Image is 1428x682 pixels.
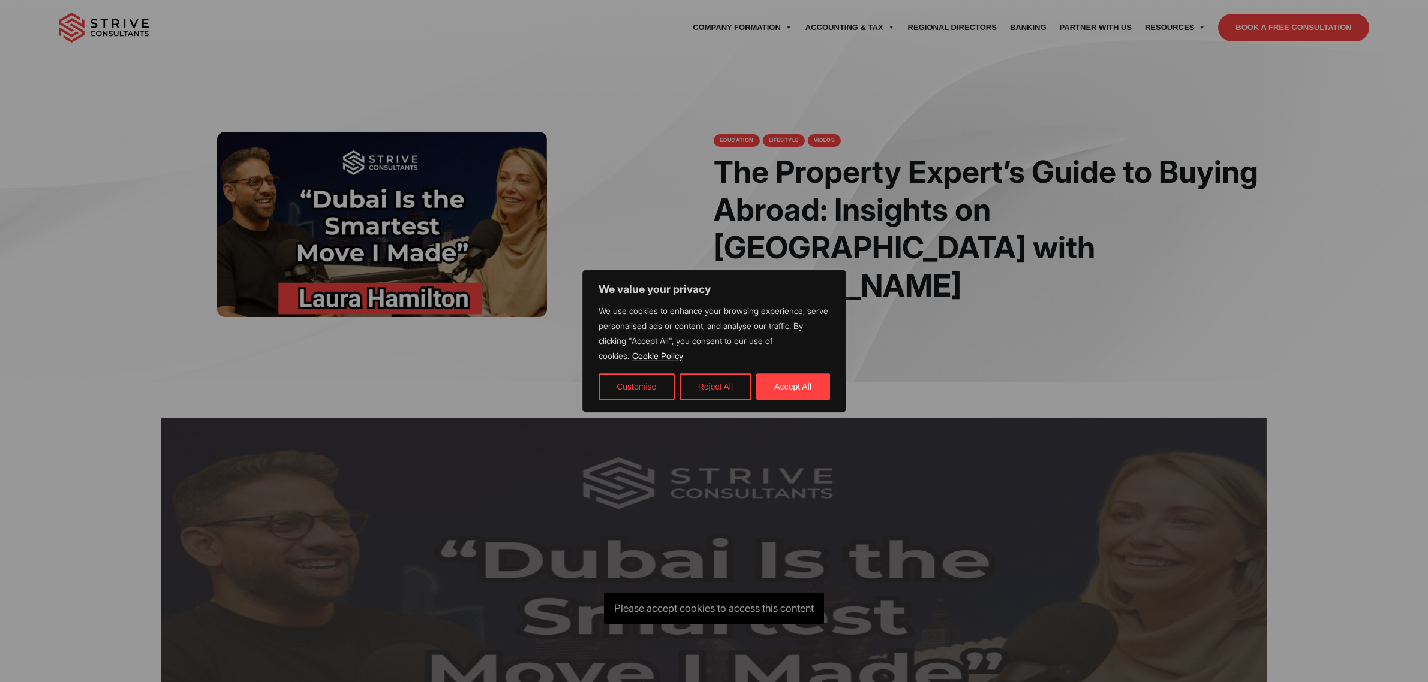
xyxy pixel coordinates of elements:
[632,350,684,361] a: Cookie Policy
[599,282,830,297] p: We value your privacy
[680,373,751,400] button: Reject All
[599,304,830,364] p: We use cookies to enhance your browsing experience, serve personalised ads or content, and analys...
[599,373,675,400] button: Customise
[756,373,830,400] button: Accept All
[582,270,846,412] div: We value your privacy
